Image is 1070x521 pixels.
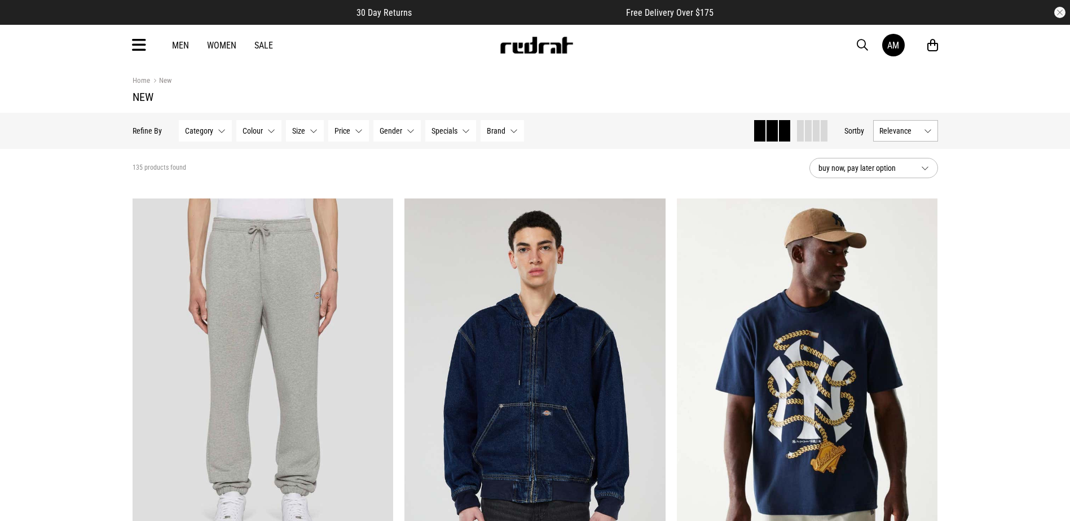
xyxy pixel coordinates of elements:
button: Colour [236,120,281,142]
button: Gender [373,120,421,142]
span: Price [334,126,350,135]
span: 135 products found [133,164,186,173]
span: Size [292,126,305,135]
a: Sale [254,40,273,51]
button: Specials [425,120,476,142]
button: Brand [481,120,524,142]
span: Brand [487,126,505,135]
span: by [857,126,864,135]
div: AM [887,40,899,51]
a: New [150,76,171,87]
iframe: Customer reviews powered by Trustpilot [434,7,604,18]
button: Sortby [844,124,864,138]
span: 30 Day Returns [356,7,412,18]
span: Relevance [879,126,919,135]
button: Price [328,120,369,142]
img: Redrat logo [499,37,574,54]
h1: New [133,90,938,104]
span: Free Delivery Over $175 [626,7,714,18]
button: Size [286,120,324,142]
button: Relevance [873,120,938,142]
span: Specials [431,126,457,135]
button: buy now, pay later option [809,158,938,178]
a: Women [207,40,236,51]
span: buy now, pay later option [818,161,912,175]
span: Category [185,126,213,135]
p: Refine By [133,126,162,135]
span: Gender [380,126,402,135]
button: Category [179,120,232,142]
a: Men [172,40,189,51]
span: Colour [243,126,263,135]
a: Home [133,76,150,85]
